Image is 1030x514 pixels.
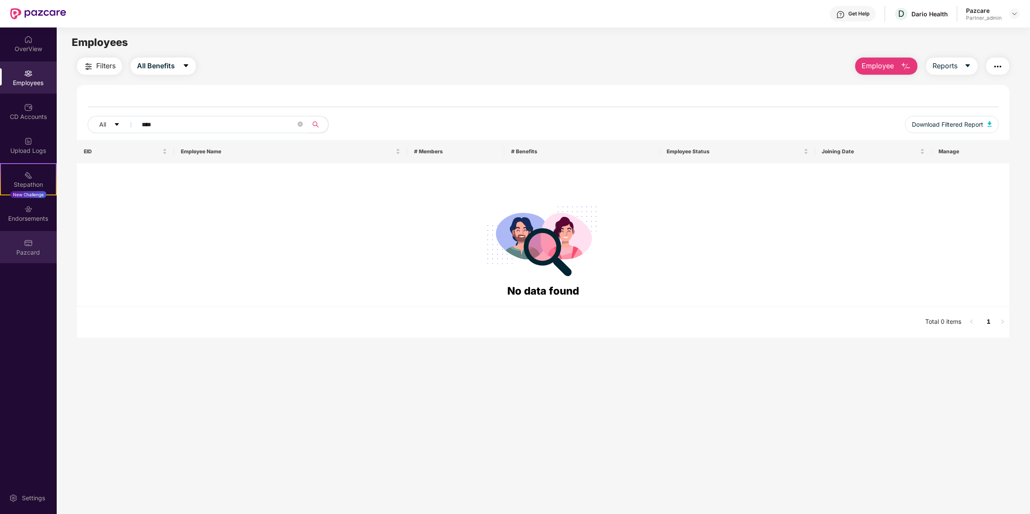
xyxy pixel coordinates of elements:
span: search [307,121,324,128]
span: Filters [96,61,116,71]
li: Next Page [996,315,1009,329]
button: Allcaret-down [88,116,140,133]
img: svg+xml;base64,PHN2ZyB4bWxucz0iaHR0cDovL3d3dy53My5vcmcvMjAwMC9zdmciIHhtbG5zOnhsaW5rPSJodHRwOi8vd3... [901,61,911,72]
img: svg+xml;base64,PHN2ZyB4bWxucz0iaHR0cDovL3d3dy53My5vcmcvMjAwMC9zdmciIHdpZHRoPSIyNCIgaGVpZ2h0PSIyNC... [83,61,94,72]
div: Settings [19,494,48,502]
img: svg+xml;base64,PHN2ZyB4bWxucz0iaHR0cDovL3d3dy53My5vcmcvMjAwMC9zdmciIHdpZHRoPSIyODgiIGhlaWdodD0iMj... [481,196,605,283]
li: 1 [982,315,996,329]
img: svg+xml;base64,PHN2ZyB4bWxucz0iaHR0cDovL3d3dy53My5vcmcvMjAwMC9zdmciIHhtbG5zOnhsaW5rPSJodHRwOi8vd3... [987,122,992,127]
span: close-circle [298,122,303,127]
button: Download Filtered Report [905,116,999,133]
span: No data found [507,285,579,297]
span: Reports [932,61,957,71]
span: D [899,9,905,19]
img: svg+xml;base64,PHN2ZyBpZD0iVXBsb2FkX0xvZ3MiIGRhdGEtbmFtZT0iVXBsb2FkIExvZ3MiIHhtbG5zPSJodHRwOi8vd3... [24,137,33,146]
span: Joining Date [822,148,918,155]
th: Employee Status [660,140,815,163]
img: svg+xml;base64,PHN2ZyBpZD0iRW1wbG95ZWVzIiB4bWxucz0iaHR0cDovL3d3dy53My5vcmcvMjAwMC9zdmciIHdpZHRoPS... [24,69,33,78]
div: Dario Health [911,10,948,18]
button: search [307,116,329,133]
img: svg+xml;base64,PHN2ZyBpZD0iRW5kb3JzZW1lbnRzIiB4bWxucz0iaHR0cDovL3d3dy53My5vcmcvMjAwMC9zdmciIHdpZH... [24,205,33,213]
span: EID [84,148,161,155]
img: New Pazcare Logo [10,8,66,19]
th: Manage [932,140,1009,163]
img: svg+xml;base64,PHN2ZyBpZD0iUGF6Y2FyZCIgeG1sbnM9Imh0dHA6Ly93d3cudzMub3JnLzIwMDAvc3ZnIiB3aWR0aD0iMj... [24,239,33,247]
th: EID [77,140,174,163]
span: caret-down [114,122,120,128]
th: # Benefits [504,140,660,163]
button: Filters [77,58,122,75]
img: svg+xml;base64,PHN2ZyB4bWxucz0iaHR0cDovL3d3dy53My5vcmcvMjAwMC9zdmciIHdpZHRoPSIyMSIgaGVpZ2h0PSIyMC... [24,171,33,179]
img: svg+xml;base64,PHN2ZyBpZD0iQ0RfQWNjb3VudHMiIGRhdGEtbmFtZT0iQ0QgQWNjb3VudHMiIHhtbG5zPSJodHRwOi8vd3... [24,103,33,112]
span: All Benefits [137,61,175,71]
span: Download Filtered Report [912,120,983,129]
div: Stepathon [1,180,56,189]
button: Reportscaret-down [926,58,978,75]
li: Total 0 items [925,315,961,329]
span: right [1000,319,1005,324]
span: left [969,319,974,324]
button: left [965,315,978,329]
span: caret-down [964,62,971,70]
div: Partner_admin [966,15,1002,21]
button: All Benefitscaret-down [131,58,196,75]
th: Joining Date [815,140,932,163]
img: svg+xml;base64,PHN2ZyBpZD0iSG9tZSIgeG1sbnM9Imh0dHA6Ly93d3cudzMub3JnLzIwMDAvc3ZnIiB3aWR0aD0iMjAiIG... [24,35,33,44]
div: Pazcare [966,6,1002,15]
span: Employees [72,36,128,49]
button: right [996,315,1009,329]
span: Employee Name [181,148,394,155]
th: Employee Name [174,140,407,163]
div: New Challenge [10,191,46,198]
li: Previous Page [965,315,978,329]
span: Employee [862,61,894,71]
span: close-circle [298,121,303,129]
img: svg+xml;base64,PHN2ZyBpZD0iRHJvcGRvd24tMzJ4MzIiIHhtbG5zPSJodHRwOi8vd3d3LnczLm9yZy8yMDAwL3N2ZyIgd2... [1011,10,1018,17]
div: Get Help [848,10,869,17]
span: All [99,120,106,129]
th: # Members [407,140,504,163]
img: svg+xml;base64,PHN2ZyBpZD0iU2V0dGluZy0yMHgyMCIgeG1sbnM9Imh0dHA6Ly93d3cudzMub3JnLzIwMDAvc3ZnIiB3aW... [9,494,18,502]
a: 1 [982,315,996,328]
span: Employee Status [667,148,802,155]
span: caret-down [183,62,189,70]
img: svg+xml;base64,PHN2ZyBpZD0iSGVscC0zMngzMiIgeG1sbnM9Imh0dHA6Ly93d3cudzMub3JnLzIwMDAvc3ZnIiB3aWR0aD... [836,10,845,19]
img: svg+xml;base64,PHN2ZyB4bWxucz0iaHR0cDovL3d3dy53My5vcmcvMjAwMC9zdmciIHdpZHRoPSIyNCIgaGVpZ2h0PSIyNC... [993,61,1003,72]
button: Employee [855,58,917,75]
